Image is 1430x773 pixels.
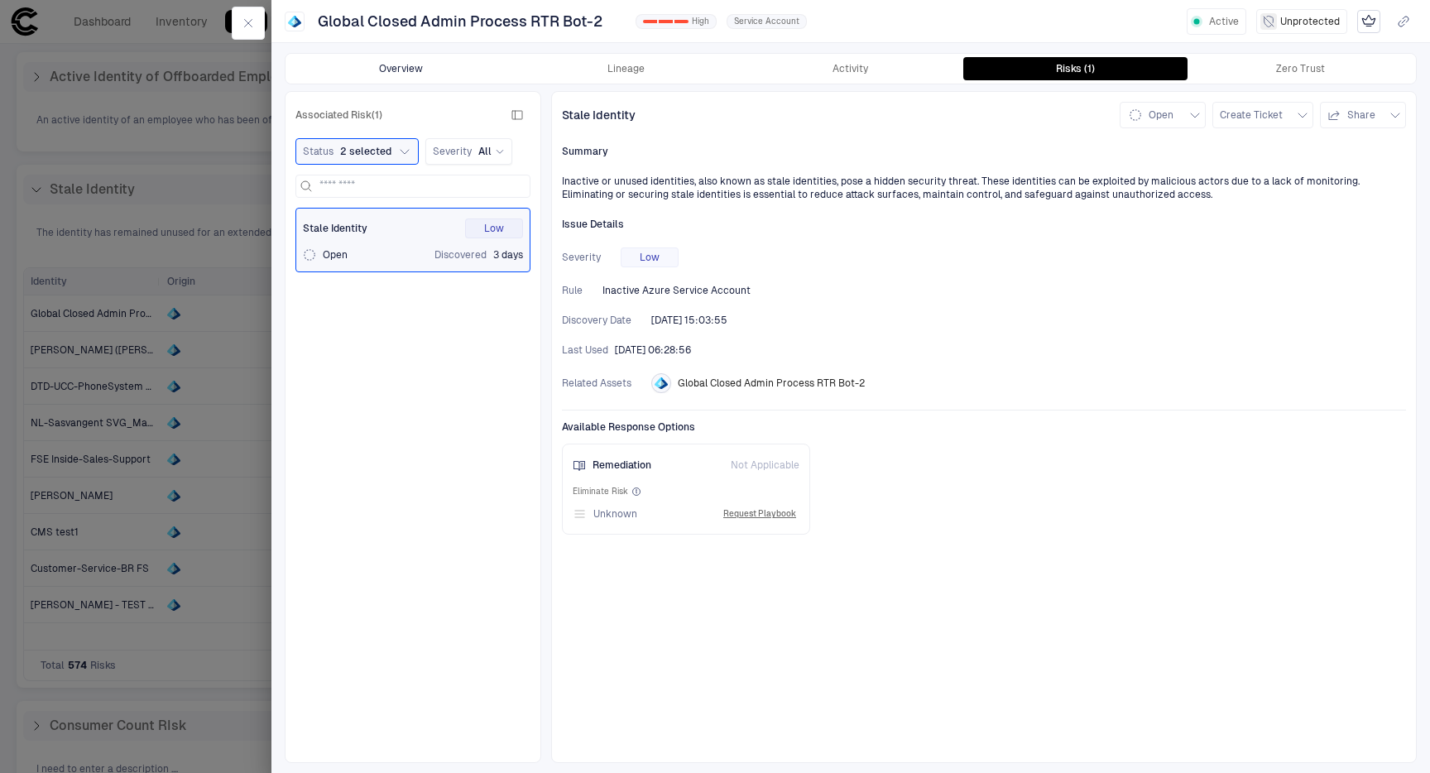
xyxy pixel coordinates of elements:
span: Stale Identity [562,108,636,122]
span: Global Closed Admin Process RTR Bot-2 [318,12,602,31]
span: All [478,145,492,158]
span: Severity [433,145,472,158]
span: Associated Risk (1) [295,108,382,122]
span: Issue Details [562,218,624,231]
div: 8/29/2025 20:03:55 (GMT+00:00 UTC) [651,314,727,327]
div: 0 [643,20,657,23]
span: Low [484,222,504,235]
button: Overview [289,57,514,80]
button: Open [1120,102,1206,128]
div: Risks (1) [1056,62,1095,75]
button: Lineage [514,57,739,80]
span: Unknown [593,507,637,521]
span: High [692,16,709,27]
div: 11/3/2021 11:28:56 (GMT+00:00 UTC) [615,343,691,357]
span: Global Closed Admin Process RTR Bot-2 [678,377,865,390]
span: [DATE] 06:28:56 [615,343,691,357]
span: Status [303,145,334,158]
span: Open [323,248,348,262]
span: Discovery Date [562,314,631,327]
span: Available Response Options [562,420,1406,434]
span: Remediation [593,459,651,472]
div: Mark as Crown Jewel [1357,10,1380,33]
span: Inactive Azure Service Account [602,284,751,297]
div: 2 [674,20,689,23]
div: Zero Trust [1276,62,1325,75]
div: Entra ID [655,377,668,390]
div: Entra ID [288,15,301,28]
span: Related Assets [562,377,631,390]
span: Open [1149,108,1173,122]
button: Request Playbook [720,504,799,524]
button: Share [1320,102,1406,128]
span: Service Account [734,16,799,27]
span: Severity [562,251,601,264]
button: Global Closed Admin Process RTR Bot-2 [314,8,626,35]
span: Unprotected [1280,15,1340,28]
span: Eliminate Risk [573,486,628,497]
div: 1 [659,20,673,23]
span: 2 selected [340,145,391,158]
span: Summary [562,145,608,158]
button: Status2 selected [295,138,419,165]
span: Stale Identity [303,222,367,235]
button: Create Ticket [1212,102,1313,128]
span: Discovered [434,248,487,262]
span: Low [640,251,660,264]
span: Rule [562,284,583,297]
div: Inactive or unused identities, also known as stale identities, pose a hidden security threat. The... [562,175,1406,201]
span: 3 days [493,248,523,262]
span: Not Applicable [731,459,799,472]
span: Create Ticket [1220,108,1283,122]
span: Active [1209,15,1239,28]
span: [DATE] 15:03:55 [651,314,727,327]
span: Last Used [562,343,608,357]
span: Share [1347,108,1375,122]
button: Activity [738,57,963,80]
